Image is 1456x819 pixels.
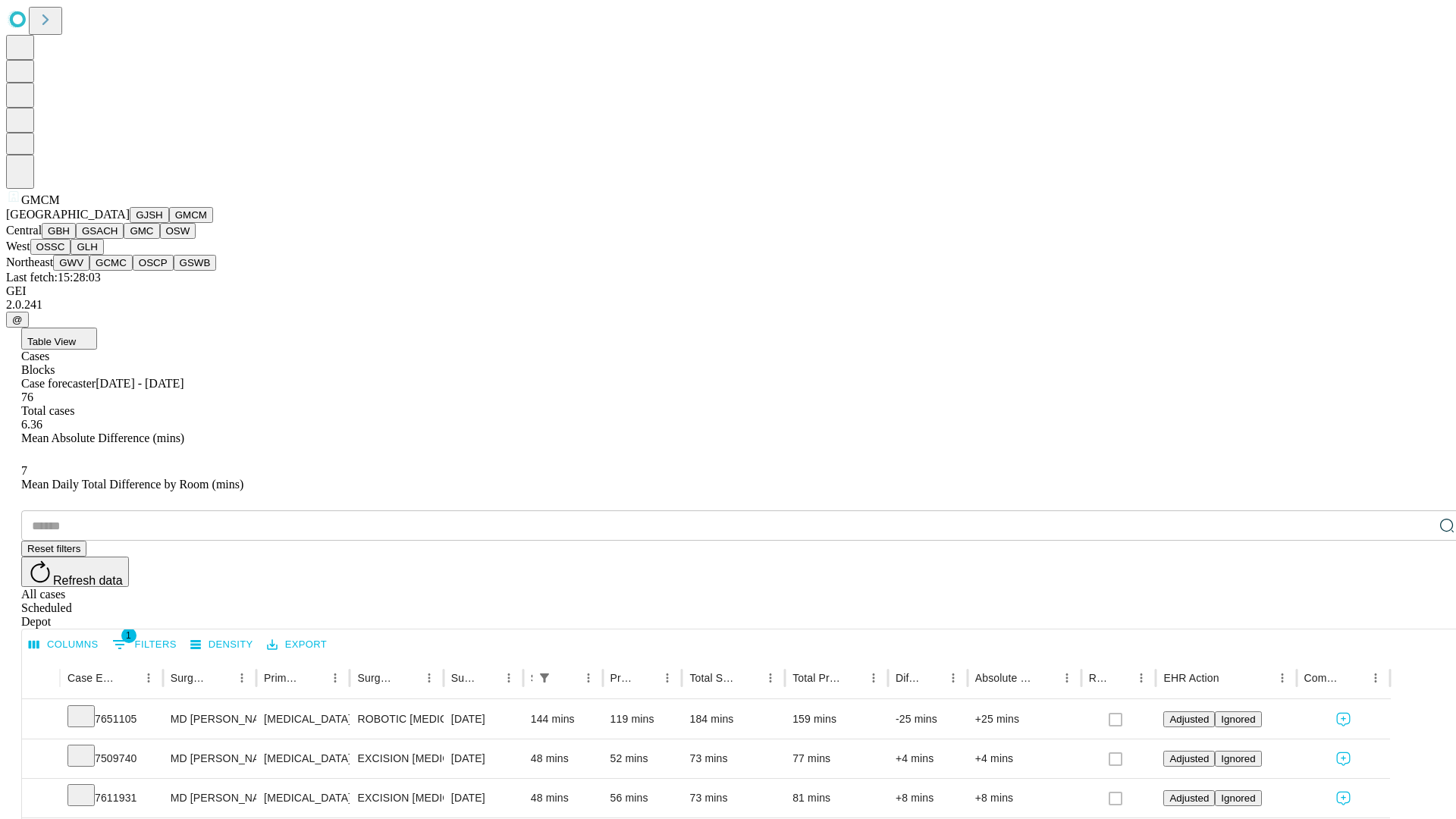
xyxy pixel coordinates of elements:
button: Sort [842,667,863,689]
span: Table View [27,336,76,347]
div: EHR Action [1163,672,1219,684]
span: Northeast [6,256,53,268]
div: [DATE] [451,779,516,817]
button: Adjusted [1163,790,1215,806]
div: 7509740 [67,739,155,778]
div: +25 mins [975,700,1074,739]
div: +4 mins [975,739,1074,778]
button: Sort [303,667,325,689]
div: 2.0.241 [6,298,1450,312]
div: Surgery Date [451,672,475,684]
div: +8 mins [975,779,1074,817]
button: Menu [325,667,346,689]
button: Sort [921,667,943,689]
span: Adjusted [1169,714,1209,725]
button: GWV [53,255,89,271]
span: GMCM [21,193,60,206]
button: Table View [21,328,97,350]
button: OSCP [133,255,174,271]
button: Show filters [534,667,555,689]
span: Central [6,224,42,237]
button: Sort [1109,667,1131,689]
button: Adjusted [1163,751,1215,767]
div: Primary Service [264,672,302,684]
button: Menu [1131,667,1152,689]
span: [DATE] - [DATE] [96,377,184,390]
div: 56 mins [610,779,675,817]
button: Sort [739,667,760,689]
div: +8 mins [896,779,960,817]
div: [DATE] [451,700,516,739]
button: Sort [557,667,578,689]
div: EXCISION [MEDICAL_DATA] LESION EXCEPT [MEDICAL_DATA] TRUNK ETC 3.1 TO 4 CM [357,739,435,778]
button: Ignored [1215,751,1261,767]
button: GSWB [174,255,217,271]
button: Menu [760,667,781,689]
button: Menu [231,667,253,689]
span: 6.36 [21,418,42,431]
button: Adjusted [1163,711,1215,727]
button: GMC [124,223,159,239]
button: Menu [419,667,440,689]
button: GMCM [169,207,213,223]
div: 1 active filter [534,667,555,689]
div: MD [PERSON_NAME] [PERSON_NAME] Md [171,739,249,778]
button: Sort [1344,667,1365,689]
div: [MEDICAL_DATA] [264,779,342,817]
div: 73 mins [689,739,777,778]
div: 7611931 [67,779,155,817]
div: Total Predicted Duration [792,672,840,684]
button: GCMC [89,255,133,271]
span: Ignored [1221,714,1255,725]
div: 48 mins [531,739,595,778]
button: Menu [657,667,678,689]
span: Reset filters [27,543,80,554]
div: Resolved in EHR [1089,672,1109,684]
span: Ignored [1221,753,1255,764]
span: West [6,240,30,253]
button: GSACH [76,223,124,239]
button: Sort [117,667,138,689]
button: Ignored [1215,790,1261,806]
span: 7 [21,464,27,477]
div: Surgery Name [357,672,395,684]
button: Sort [1035,667,1056,689]
button: Show filters [108,632,180,657]
button: Menu [498,667,519,689]
button: Menu [1056,667,1078,689]
button: Sort [477,667,498,689]
button: Sort [397,667,419,689]
button: Menu [943,667,964,689]
span: 76 [21,391,33,403]
button: Menu [863,667,884,689]
button: Expand [30,786,52,812]
div: 77 mins [792,739,880,778]
div: Case Epic Id [67,672,115,684]
div: MD [PERSON_NAME] [PERSON_NAME] Md [171,700,249,739]
span: Refresh data [53,574,123,587]
div: Difference [896,672,920,684]
button: Expand [30,746,52,773]
div: 119 mins [610,700,675,739]
div: 52 mins [610,739,675,778]
button: Reset filters [21,541,86,557]
span: Last fetch: 15:28:03 [6,271,101,284]
div: Total Scheduled Duration [689,672,737,684]
div: -25 mins [896,700,960,739]
span: @ [12,314,23,325]
span: Total cases [21,404,74,417]
button: Ignored [1215,711,1261,727]
button: GLH [71,239,103,255]
button: Sort [1221,667,1242,689]
button: Sort [635,667,657,689]
div: [MEDICAL_DATA] [264,739,342,778]
button: @ [6,312,29,328]
div: 73 mins [689,779,777,817]
div: Surgeon Name [171,672,209,684]
div: 81 mins [792,779,880,817]
div: Comments [1304,672,1342,684]
div: 48 mins [531,779,595,817]
button: OSSC [30,239,71,255]
span: Mean Daily Total Difference by Room (mins) [21,478,243,491]
span: Adjusted [1169,792,1209,804]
